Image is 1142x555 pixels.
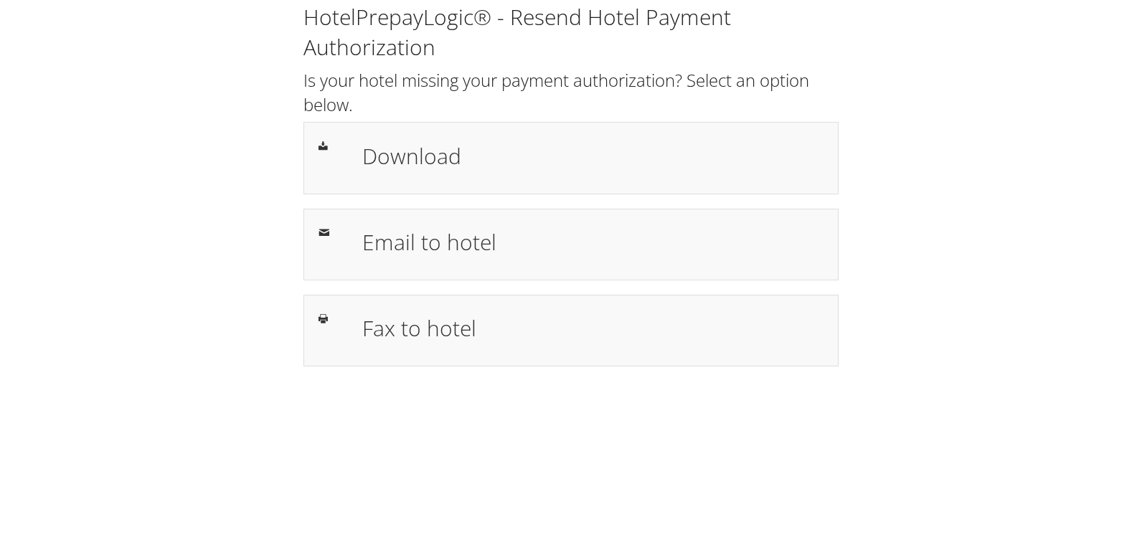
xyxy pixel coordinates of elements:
[362,226,824,258] h1: Email to hotel
[303,209,839,280] a: Email to hotel
[303,68,839,116] h2: Is your hotel missing your payment authorization? Select an option below.
[303,2,839,62] h1: HotelPrepayLogic® - Resend Hotel Payment Authorization
[303,122,839,194] a: Download
[303,295,839,366] a: Fax to hotel
[362,312,824,344] h1: Fax to hotel
[362,140,824,172] h1: Download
